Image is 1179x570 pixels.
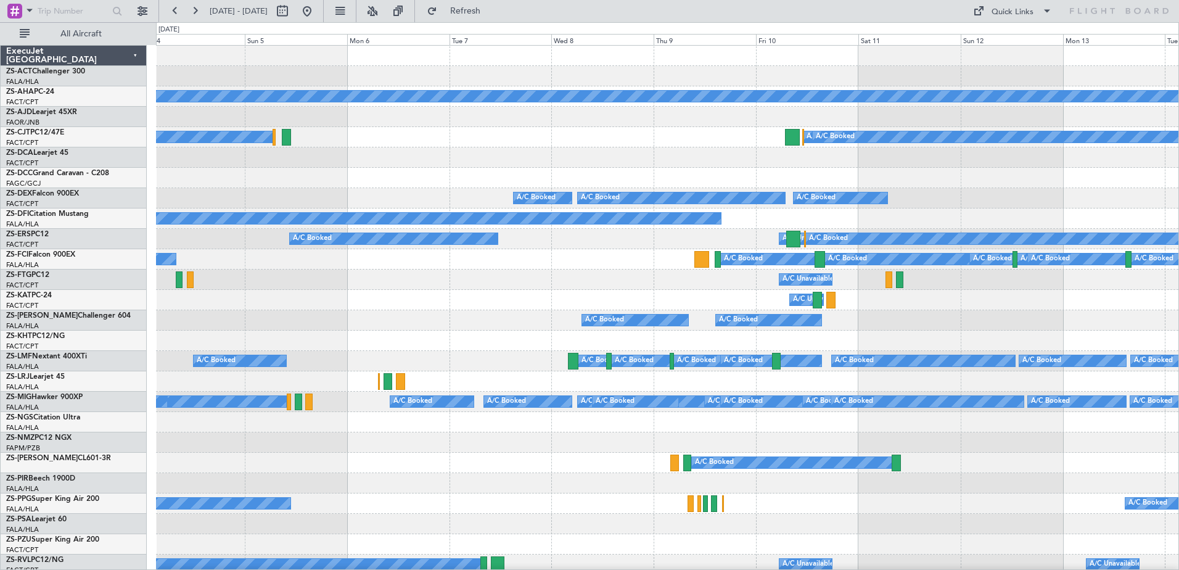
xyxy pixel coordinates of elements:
a: ZS-FCIFalcon 900EX [6,251,75,258]
span: ZS-KHT [6,332,32,340]
div: A/C Unavailable [793,291,844,309]
span: ZS-[PERSON_NAME] [6,455,78,462]
div: A/C Booked [1133,392,1172,411]
span: ZS-DCC [6,170,33,177]
div: A/C Booked [1134,352,1173,370]
a: ZS-RVLPC12/NG [6,556,64,564]
a: FAOR/JNB [6,118,39,127]
a: ZS-DCALearjet 45 [6,149,68,157]
span: ZS-KAT [6,292,31,299]
a: FALA/HLA [6,362,39,371]
div: A/C Booked [581,352,620,370]
a: ZS-AHAPC-24 [6,88,54,96]
span: ZS-PIR [6,475,28,482]
div: Sun 5 [245,34,347,45]
a: ZS-[PERSON_NAME]Challenger 604 [6,312,131,320]
span: ZS-DFI [6,210,29,218]
div: A/C Booked [1128,494,1167,513]
button: Quick Links [967,1,1058,21]
div: A/C Booked [1031,392,1070,411]
div: Tue 7 [450,34,552,45]
a: ZS-LMFNextant 400XTi [6,353,87,360]
a: ZS-ERSPC12 [6,231,49,238]
a: FACT/CPT [6,342,38,351]
a: FACT/CPT [6,97,38,107]
span: ZS-LMF [6,353,32,360]
div: A/C Booked [816,128,855,146]
span: ZS-DEX [6,190,32,197]
span: ZS-PZU [6,536,31,543]
a: ZS-DCCGrand Caravan - C208 [6,170,109,177]
input: Trip Number [38,2,109,20]
a: ZS-DFICitation Mustang [6,210,89,218]
div: Sun 12 [961,34,1063,45]
span: ZS-CJT [6,129,30,136]
a: ZS-PZUSuper King Air 200 [6,536,99,543]
div: A/C Booked [197,352,236,370]
div: A/C Booked [809,229,848,248]
a: ZS-MIGHawker 900XP [6,394,83,401]
span: ZS-PPG [6,495,31,503]
div: A/C Unavailable [783,270,834,289]
span: ZS-DCA [6,149,33,157]
span: ZS-PSA [6,516,31,523]
a: FAPM/PZB [6,444,40,453]
a: FALA/HLA [6,220,39,229]
div: A/C Booked [615,352,654,370]
span: ZS-ACT [6,68,32,75]
a: FACT/CPT [6,159,38,168]
span: ZS-FCI [6,251,28,258]
a: FALA/HLA [6,484,39,494]
a: ZS-PPGSuper King Air 200 [6,495,99,503]
span: ZS-FTG [6,271,31,279]
div: A/C Booked [797,189,836,207]
div: A/C Booked [393,392,432,411]
div: A/C Booked [677,352,716,370]
a: ZS-PIRBeech 1900D [6,475,75,482]
div: A/C Booked [487,392,526,411]
a: ZS-LRJLearjet 45 [6,373,65,381]
div: A/C Booked [806,392,845,411]
a: FAGC/GCJ [6,179,41,188]
a: ZS-FTGPC12 [6,271,49,279]
button: All Aircraft [14,24,134,44]
a: FALA/HLA [6,382,39,392]
div: A/C Booked [724,352,763,370]
a: ZS-[PERSON_NAME]CL601-3R [6,455,111,462]
div: Sat 11 [858,34,961,45]
span: ZS-LRJ [6,373,30,381]
div: Quick Links [992,6,1033,19]
span: ZS-AJD [6,109,32,116]
a: FALA/HLA [6,77,39,86]
a: ZS-PSALearjet 60 [6,516,67,523]
a: ZS-AJDLearjet 45XR [6,109,77,116]
a: ZS-NGSCitation Ultra [6,414,80,421]
div: A/C Booked [724,250,763,268]
div: Mon 6 [347,34,450,45]
span: ZS-ERS [6,231,31,238]
a: ZS-KHTPC12/NG [6,332,65,340]
div: A/C Booked [834,392,873,411]
span: [DATE] - [DATE] [210,6,268,17]
a: FACT/CPT [6,240,38,249]
a: FALA/HLA [6,525,39,534]
span: ZS-[PERSON_NAME] [6,312,78,320]
div: A/C Booked [1021,250,1059,268]
span: Refresh [440,7,491,15]
div: Thu 9 [654,34,756,45]
div: Fri 10 [756,34,858,45]
a: FACT/CPT [6,301,38,310]
div: [DATE] [158,25,179,35]
span: ZS-MIG [6,394,31,401]
a: FACT/CPT [6,545,38,555]
span: ZS-RVL [6,556,31,564]
span: ZS-NMZ [6,434,35,442]
a: FACT/CPT [6,281,38,290]
a: FALA/HLA [6,505,39,514]
span: ZS-NGS [6,414,33,421]
div: A/C Booked [1022,352,1061,370]
div: A/C Booked [828,250,867,268]
div: A/C Booked [293,229,332,248]
div: A/C Booked [1135,250,1173,268]
button: Refresh [421,1,495,21]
